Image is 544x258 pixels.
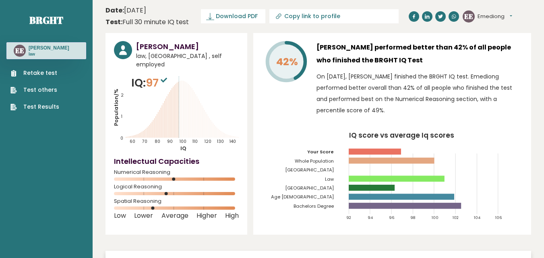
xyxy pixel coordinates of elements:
span: Numerical Reasoning [114,171,239,174]
span: Logical Reasoning [114,185,239,188]
p: IQ: [131,75,169,91]
p: On [DATE], [PERSON_NAME] finished the BRGHT IQ test. Emediong performed better overall than 42% o... [316,71,523,116]
tspan: Age [DEMOGRAPHIC_DATA] [271,194,334,200]
tspan: 120 [205,138,212,144]
tspan: [GEOGRAPHIC_DATA] [285,185,334,191]
text: EE [464,11,473,21]
a: Retake test [10,69,59,77]
h3: [PERSON_NAME] performed better than 42% of all people who finished the BRGHT IQ Test [316,41,523,67]
tspan: 98 [410,215,416,220]
tspan: Population/% [113,89,120,126]
tspan: 96 [389,215,395,220]
tspan: IQ score vs average Iq scores [349,130,454,140]
tspan: 100 [180,138,187,144]
tspan: 102 [453,215,459,220]
tspan: 106 [495,215,502,220]
tspan: 0 [120,136,123,142]
h3: [PERSON_NAME] [136,41,239,52]
span: Download PDF [216,12,258,21]
span: law, [GEOGRAPHIC_DATA] , self employed [136,52,239,69]
span: Higher [197,214,217,217]
tspan: 94 [368,215,373,220]
p: law [29,52,69,57]
div: Full 30 minute IQ test [105,17,189,27]
a: Test others [10,86,59,94]
span: Spatial Reasoning [114,200,239,203]
h4: Intellectual Capacities [114,156,239,167]
tspan: IQ [181,145,187,152]
tspan: 104 [474,215,481,220]
tspan: Your Score [307,149,334,155]
tspan: Whole Population [295,158,334,164]
a: Test Results [10,103,59,111]
tspan: 90 [167,138,173,144]
tspan: 80 [155,138,161,144]
tspan: 42% [276,55,298,69]
span: Lower [134,214,153,217]
tspan: 1 [121,114,122,120]
tspan: 100 [432,215,439,220]
button: Emediong [478,12,512,21]
tspan: 70 [142,138,148,144]
tspan: 130 [217,138,224,144]
b: Date: [105,6,124,15]
b: Test: [105,17,122,27]
tspan: 140 [230,138,236,144]
tspan: [GEOGRAPHIC_DATA] [285,167,334,173]
tspan: 60 [130,138,135,144]
span: High [225,214,239,217]
a: Brght [29,14,63,27]
tspan: 110 [193,138,198,144]
h3: [PERSON_NAME] [29,45,69,51]
tspan: Law [325,176,334,182]
span: Low [114,214,126,217]
a: Download PDF [201,9,265,23]
time: [DATE] [105,6,146,15]
tspan: 92 [346,215,351,220]
tspan: 2 [121,92,124,98]
span: Average [161,214,188,217]
text: EE [15,46,24,55]
span: 97 [146,75,169,90]
tspan: Bachelors Degree [294,203,334,209]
